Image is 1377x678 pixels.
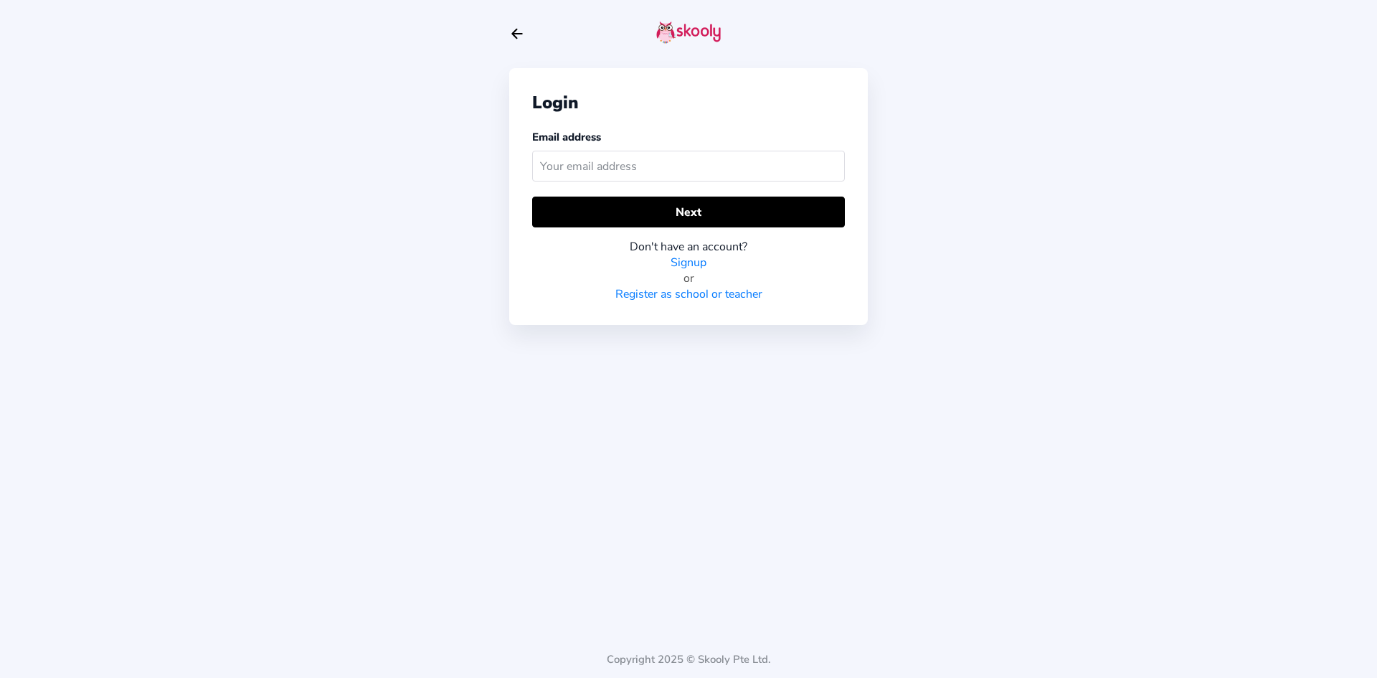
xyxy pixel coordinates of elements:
[656,21,721,44] img: skooly-logo.png
[509,26,525,42] button: arrow back outline
[532,239,845,255] div: Don't have an account?
[532,130,601,144] label: Email address
[532,91,845,114] div: Login
[532,270,845,286] div: or
[615,286,762,302] a: Register as school or teacher
[532,197,845,227] button: Next
[671,255,706,270] a: Signup
[532,151,845,182] input: Your email address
